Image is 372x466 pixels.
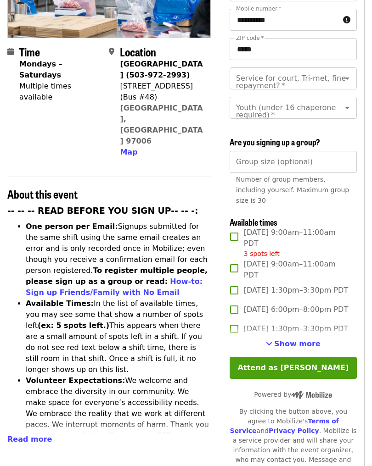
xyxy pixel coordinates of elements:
button: Read more [7,434,52,445]
span: [DATE] 9:00am–11:00am PDT [244,259,349,281]
input: [object Object] [230,151,357,173]
strong: One person per Email: [26,222,118,231]
a: [GEOGRAPHIC_DATA], [GEOGRAPHIC_DATA] 97006 [120,104,203,146]
img: Powered by Mobilize [291,391,332,399]
button: Open [341,72,354,85]
strong: To register multiple people, please sign up as a group or read: [26,266,208,286]
span: [DATE] 1:30pm–3:30pm PDT [244,285,348,296]
span: Location [120,44,156,60]
button: See more timeslots [266,339,321,350]
li: Signups submitted for the same shift using the same email creates an error and is only recorded o... [26,222,211,299]
strong: Volunteer Expectations: [26,377,125,385]
button: Attend as [PERSON_NAME] [230,357,357,379]
strong: [GEOGRAPHIC_DATA] (503-972-2993) [120,60,203,80]
span: [DATE] 1:30pm–3:30pm PDT [244,324,348,335]
span: Powered by [254,391,332,399]
span: Available times [230,216,277,228]
li: We welcome and embrace the diversity in our community. We make space for everyone’s accessibility... [26,376,211,464]
span: [DATE] 9:00am–11:00am PDT [244,227,349,259]
span: [DATE] 6:00pm–8:00pm PDT [244,305,348,316]
span: Number of group members, including yourself. Maximum group size is 30 [236,176,349,205]
a: How-to: Sign up Friends/Family with No Email [26,277,203,297]
li: In the list of available times, you may see some that show a number of spots left This appears wh... [26,299,211,376]
input: ZIP code [230,39,357,61]
strong: Available Times: [26,300,94,308]
div: [STREET_ADDRESS] [120,81,203,92]
button: Map [120,147,137,158]
a: Privacy Policy [269,427,319,435]
a: Terms of Service [230,418,339,435]
span: About this event [7,186,78,202]
label: ZIP code [236,36,264,41]
strong: -- -- -- READ BEFORE YOU SIGN UP-- -- -: [7,206,198,216]
strong: Mondays – Saturdays [19,60,62,80]
strong: (ex: 5 spots left.) [38,322,109,330]
span: Are you signing up a group? [230,136,320,148]
span: Time [19,44,40,60]
input: Mobile number [230,9,339,31]
i: circle-info icon [343,16,350,25]
span: Read more [7,435,52,444]
span: Show more [274,340,321,349]
label: Mobile number [236,6,281,12]
span: Map [120,148,137,157]
div: (Bus #48) [120,92,203,103]
i: calendar icon [7,48,14,56]
span: 3 spots left [244,250,280,258]
i: map-marker-alt icon [109,48,114,56]
button: Open [341,102,354,115]
div: Multiple times available [19,81,101,103]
